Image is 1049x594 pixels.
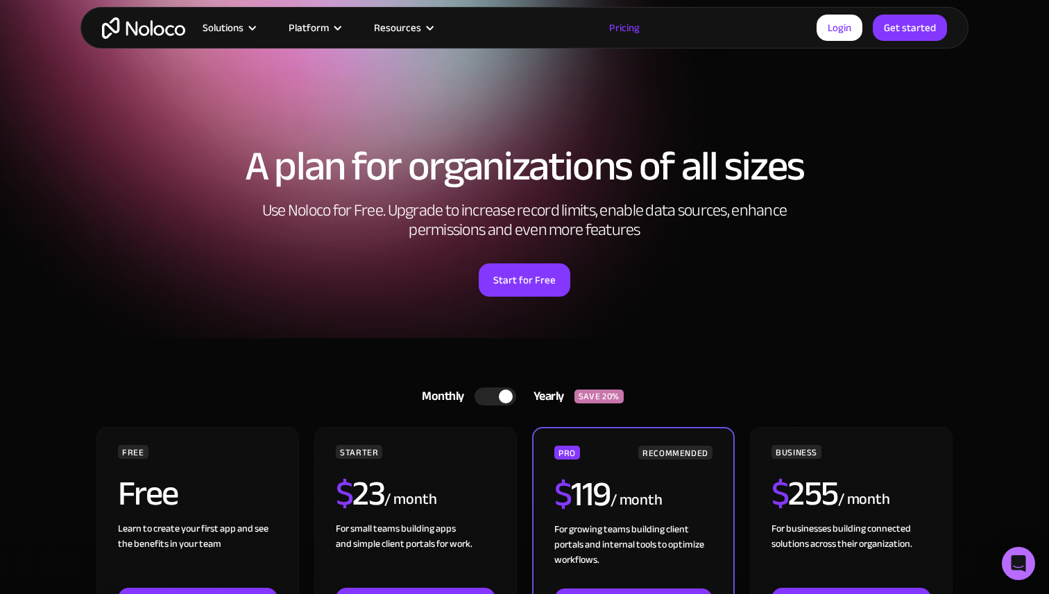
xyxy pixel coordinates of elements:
[771,445,821,459] div: BUSINESS
[574,390,624,403] div: SAVE 20%
[336,445,382,459] div: STARTER
[611,489,663,512] div: / month
[554,462,572,527] span: $
[336,476,385,511] h2: 23
[554,522,713,588] div: For growing teams building client portals and internal tools to optimize workflows.
[873,15,947,41] a: Get started
[516,386,574,407] div: Yearly
[404,386,475,407] div: Monthly
[271,19,357,37] div: Platform
[118,521,278,588] div: Learn to create your first app and see the benefits in your team ‍
[638,446,713,460] div: RECOMMENDED
[771,461,789,526] span: $
[118,445,148,459] div: FREE
[94,146,955,187] h1: A plan for organizations of all sizes
[374,19,421,37] div: Resources
[357,19,449,37] div: Resources
[336,521,495,588] div: For small teams building apps and simple client portals for work. ‍
[838,489,890,511] div: / month
[479,263,570,297] a: Start for Free
[289,19,329,37] div: Platform
[384,489,436,511] div: / month
[102,17,185,39] a: home
[554,477,611,512] h2: 119
[1002,547,1035,580] div: Open Intercom Messenger
[118,476,178,511] h2: Free
[203,19,244,37] div: Solutions
[247,201,802,240] h2: Use Noloco for Free. Upgrade to increase record limits, enable data sources, enhance permissions ...
[592,19,657,37] a: Pricing
[771,476,838,511] h2: 255
[771,521,931,588] div: For businesses building connected solutions across their organization. ‍
[336,461,353,526] span: $
[554,446,580,460] div: PRO
[185,19,271,37] div: Solutions
[817,15,862,41] a: Login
